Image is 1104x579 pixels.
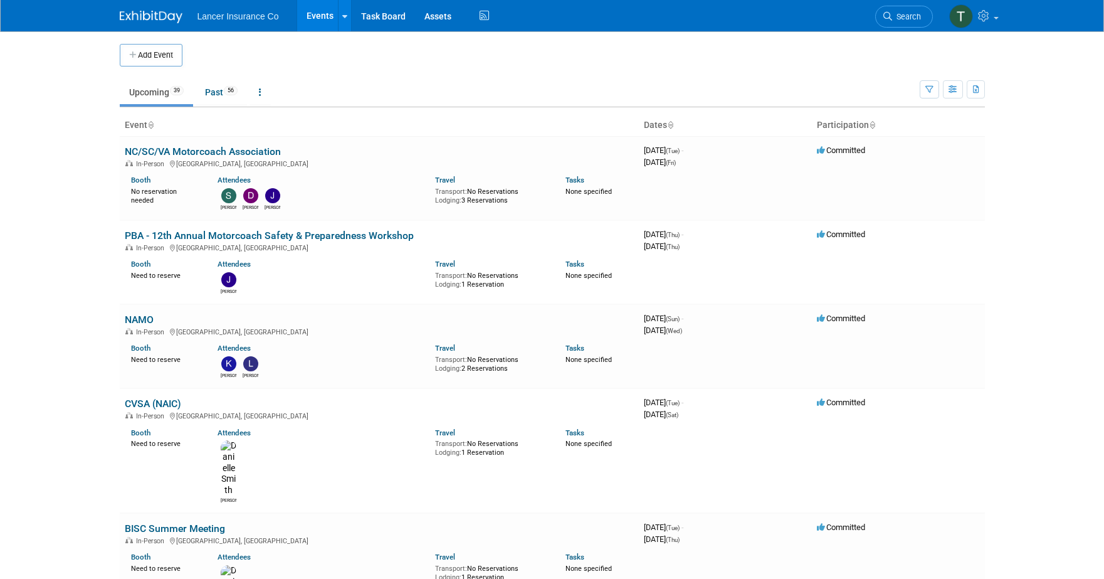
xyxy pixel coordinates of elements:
span: 39 [170,86,184,95]
img: In-Person Event [125,328,133,334]
a: CVSA (NAIC) [125,398,181,410]
a: PBA - 12th Annual Motorcoach Safety & Preparedness Workshop [125,230,414,242]
div: No Reservations 3 Reservations [435,185,547,205]
a: Attendees [218,260,251,268]
span: (Sat) [666,412,678,418]
a: NC/SC/VA Motorcoach Association [125,146,281,157]
span: In-Person [136,412,168,420]
img: ExhibitDay [120,11,182,23]
span: (Tue) [666,400,680,406]
a: Travel [435,260,455,268]
a: Tasks [565,428,584,437]
a: Search [875,6,933,28]
a: Sort by Participation Type [869,120,875,130]
a: Attendees [218,553,251,561]
div: Need to reserve [131,562,199,573]
span: Committed [817,146,865,155]
span: 56 [224,86,238,95]
th: Event [120,115,639,136]
div: Need to reserve [131,269,199,280]
button: Add Event [120,44,182,66]
a: Travel [435,344,455,353]
div: [GEOGRAPHIC_DATA], [GEOGRAPHIC_DATA] [125,535,634,545]
span: [DATE] [644,157,676,167]
img: In-Person Event [125,160,133,166]
img: In-Person Event [125,412,133,418]
span: [DATE] [644,326,682,335]
a: Booth [131,553,150,561]
div: Dennis Kelly [243,203,258,211]
th: Dates [639,115,812,136]
th: Participation [812,115,985,136]
span: - [681,523,683,532]
span: [DATE] [644,242,680,251]
img: Dennis Kelly [243,188,258,203]
span: (Tue) [666,147,680,154]
img: Leslie Neverson-Drake [243,356,258,371]
span: Committed [817,314,865,323]
img: Jeff Marley [265,188,280,203]
span: Search [892,12,921,21]
span: (Thu) [666,536,680,543]
div: [GEOGRAPHIC_DATA], [GEOGRAPHIC_DATA] [125,326,634,336]
img: Steven O'Shea [221,188,236,203]
span: None specified [565,440,612,448]
a: BISC Summer Meeting [125,523,225,534]
div: No reservation needed [131,185,199,205]
span: None specified [565,188,612,196]
span: [DATE] [644,230,683,239]
span: Committed [817,398,865,407]
img: John Burgan [221,272,236,287]
span: Lodging: [435,196,461,205]
span: [DATE] [644,314,683,323]
span: (Fri) [666,159,676,166]
span: In-Person [136,244,168,252]
span: Transport: [435,356,467,364]
span: In-Person [136,328,168,336]
span: [DATE] [644,523,683,532]
img: Danielle Smith [221,440,236,496]
a: Booth [131,260,150,268]
div: Leslie Neverson-Drake [243,371,258,379]
a: Upcoming39 [120,80,193,104]
img: In-Person Event [125,244,133,250]
span: [DATE] [644,146,683,155]
div: [GEOGRAPHIC_DATA], [GEOGRAPHIC_DATA] [125,410,634,420]
img: Terrence Forrest [949,4,973,28]
a: Attendees [218,428,251,437]
span: - [681,398,683,407]
div: Danielle Smith [221,496,236,504]
span: Lodging: [435,449,461,457]
div: Steven O'Shea [221,203,236,211]
div: No Reservations 1 Reservation [435,437,547,457]
div: John Burgan [221,287,236,295]
img: In-Person Event [125,537,133,543]
div: [GEOGRAPHIC_DATA], [GEOGRAPHIC_DATA] [125,158,634,168]
span: Lodging: [435,280,461,289]
span: (Sun) [666,316,680,322]
span: (Wed) [666,327,682,334]
span: Transport: [435,440,467,448]
span: Lancer Insurance Co [197,11,279,21]
a: Tasks [565,553,584,561]
img: Kimberlee Bissegger [221,356,236,371]
a: Sort by Start Date [667,120,673,130]
span: In-Person [136,537,168,545]
a: Past56 [196,80,247,104]
span: [DATE] [644,534,680,544]
span: - [681,146,683,155]
a: Travel [435,176,455,184]
span: None specified [565,565,612,573]
a: Tasks [565,260,584,268]
div: No Reservations 2 Reservations [435,353,547,373]
span: - [681,230,683,239]
span: (Tue) [666,524,680,531]
div: Need to reserve [131,437,199,449]
a: NAMO [125,314,154,326]
span: [DATE] [644,398,683,407]
div: Kimberlee Bissegger [221,371,236,379]
span: Transport: [435,565,467,573]
div: [GEOGRAPHIC_DATA], [GEOGRAPHIC_DATA] [125,242,634,252]
a: Attendees [218,344,251,353]
span: Committed [817,523,865,532]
